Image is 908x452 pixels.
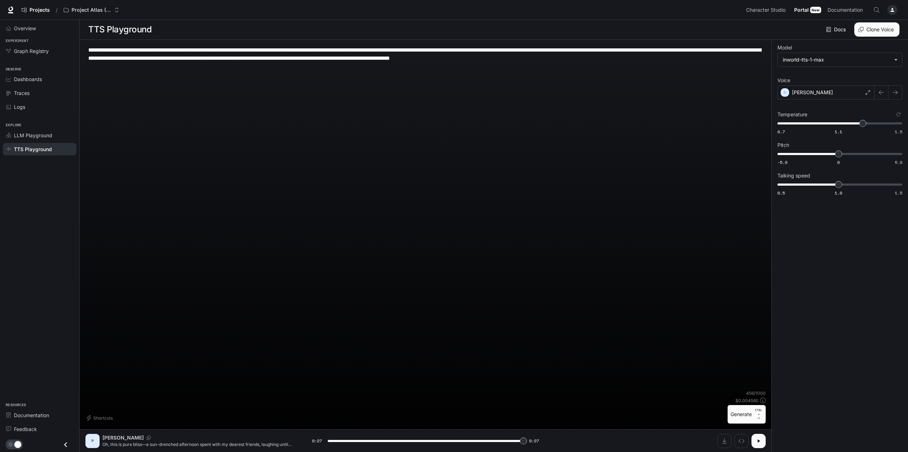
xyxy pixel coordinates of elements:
[85,412,116,424] button: Shortcuts
[895,190,902,196] span: 1.5
[734,434,749,448] button: Inspect
[58,437,74,452] button: Close drawer
[312,437,322,445] span: 0:27
[746,6,786,15] span: Character Studio
[791,3,824,17] a: PortalNew
[3,73,76,85] a: Dashboards
[3,22,76,34] a: Overview
[854,22,899,37] button: Clone Voice
[88,22,152,37] h1: TTS Playground
[777,45,792,50] p: Model
[825,3,868,17] a: Documentation
[717,434,732,448] button: Download audio
[14,440,21,448] span: Dark mode toggle
[3,143,76,155] a: TTS Playground
[755,408,763,416] p: CTRL +
[14,75,42,83] span: Dashboards
[102,434,144,441] p: [PERSON_NAME]
[783,56,891,63] div: inworld-tts-1-max
[777,143,789,148] p: Pitch
[755,408,763,421] p: ⏎
[53,6,60,14] div: /
[3,409,76,421] a: Documentation
[825,22,849,37] a: Docs
[895,159,902,165] span: 5.0
[777,173,810,178] p: Talking speed
[30,7,50,13] span: Projects
[14,132,52,139] span: LLM Playground
[14,145,52,153] span: TTS Playground
[3,87,76,99] a: Traces
[835,129,842,135] span: 1.1
[777,78,790,83] p: Voice
[3,129,76,142] a: LLM Playground
[837,159,840,165] span: 0
[870,3,884,17] button: Open Command Menu
[794,6,809,15] span: Portal
[777,112,807,117] p: Temperature
[14,47,49,55] span: Graph Registry
[777,190,785,196] span: 0.5
[3,423,76,435] a: Feedback
[87,435,98,447] div: P
[72,7,111,13] p: Project Atlas (NBCU) Multi-Agent
[3,45,76,57] a: Graph Registry
[14,411,49,419] span: Documentation
[743,3,791,17] a: Character Studio
[3,101,76,113] a: Logs
[728,405,766,424] button: GenerateCTRL +⏎
[894,111,902,118] button: Reset to default
[828,6,863,15] span: Documentation
[60,3,122,17] button: Open workspace menu
[778,53,902,67] div: inworld-tts-1-max
[746,390,766,396] p: 456 / 1000
[144,436,154,440] button: Copy Voice ID
[14,425,37,433] span: Feedback
[810,7,821,13] div: New
[895,129,902,135] span: 1.5
[14,103,25,111] span: Logs
[14,89,30,97] span: Traces
[777,159,787,165] span: -5.0
[735,398,759,404] p: $ 0.004560
[792,89,833,96] p: [PERSON_NAME]
[102,441,295,447] p: Oh, this is pure bliss—a sun-drenched afternoon spent with my dearest friends, laughing until our...
[529,437,539,445] span: 0:27
[777,129,785,135] span: 0.7
[14,25,36,32] span: Overview
[19,3,53,17] a: Go to projects
[835,190,842,196] span: 1.0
